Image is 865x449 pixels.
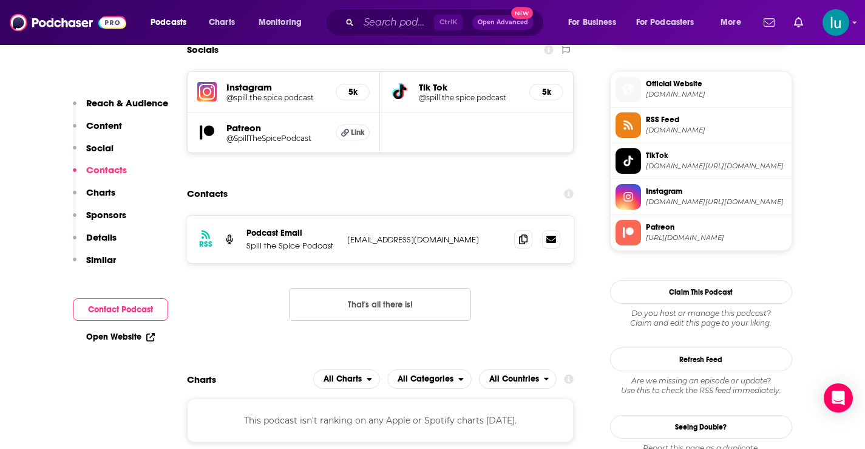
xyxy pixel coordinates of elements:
[226,81,327,93] h5: Instagram
[86,209,126,221] p: Sponsors
[479,369,557,389] button: open menu
[226,134,327,143] a: @SpillTheSpicePodcast
[616,220,787,245] a: Patreon[URL][DOMAIN_NAME]
[313,369,380,389] button: open menu
[610,309,792,328] div: Claim and edit this page to your liking.
[201,13,242,32] a: Charts
[721,14,741,31] span: More
[823,9,849,36] img: User Profile
[560,13,631,32] button: open menu
[636,14,694,31] span: For Podcasters
[359,13,434,32] input: Search podcasts, credits, & more...
[346,87,359,97] h5: 5k
[646,90,787,99] span: spill-the-spice-podcast.com
[387,369,472,389] button: open menu
[489,375,539,383] span: All Countries
[289,288,471,321] button: Nothing here.
[187,38,219,61] h2: Socials
[246,228,338,238] p: Podcast Email
[86,231,117,243] p: Details
[824,383,853,413] div: Open Intercom Messenger
[86,142,114,154] p: Social
[347,235,505,245] p: [EMAIL_ADDRESS][DOMAIN_NAME]
[187,182,228,205] h2: Contacts
[86,187,115,198] p: Charts
[324,375,362,383] span: All Charts
[142,13,202,32] button: open menu
[313,369,380,389] h2: Platforms
[73,97,168,120] button: Reach & Audience
[73,142,114,165] button: Social
[73,120,122,142] button: Content
[337,9,555,36] div: Search podcasts, credits, & more...
[187,399,574,442] div: This podcast isn't ranking on any Apple or Spotify charts [DATE].
[712,13,756,32] button: open menu
[259,14,302,31] span: Monitoring
[616,112,787,138] a: RSS Feed[DOMAIN_NAME]
[479,369,557,389] h2: Countries
[823,9,849,36] button: Show profile menu
[336,125,370,140] a: Link
[226,122,327,134] h5: Patreon
[73,164,127,187] button: Contacts
[246,241,338,251] p: Spill the Spice Podcast
[10,11,126,34] img: Podchaser - Follow, Share and Rate Podcasts
[616,77,787,102] a: Official Website[DOMAIN_NAME]
[616,184,787,210] a: Instagram[DOMAIN_NAME][URL][DOMAIN_NAME]
[86,332,155,342] a: Open Website
[511,7,533,19] span: New
[209,14,235,31] span: Charts
[73,209,126,231] button: Sponsors
[73,254,116,276] button: Similar
[610,376,792,396] div: Are we missing an episode or update? Use this to check the RSS feed immediately.
[610,280,792,304] button: Claim This Podcast
[187,374,216,385] h2: Charts
[387,369,472,389] h2: Categories
[646,114,787,125] span: RSS Feed
[616,148,787,174] a: TikTok[DOMAIN_NAME][URL][DOMAIN_NAME]
[151,14,186,31] span: Podcasts
[646,222,787,233] span: Patreon
[197,82,217,101] img: iconImage
[646,186,787,197] span: Instagram
[628,13,712,32] button: open menu
[73,187,115,209] button: Charts
[86,120,122,131] p: Content
[250,13,317,32] button: open menu
[86,254,116,266] p: Similar
[823,9,849,36] span: Logged in as lusodano
[478,19,528,26] span: Open Advanced
[199,239,212,249] h3: RSS
[540,87,553,97] h5: 5k
[434,15,463,30] span: Ctrl K
[789,12,808,33] a: Show notifications dropdown
[419,93,520,102] a: @spill.the.spice.podcast
[646,233,787,242] span: https://www.patreon.com/SpillTheSpicePodcast
[73,231,117,254] button: Details
[759,12,779,33] a: Show notifications dropdown
[472,15,534,30] button: Open AdvancedNew
[226,93,327,102] a: @spill.the.spice.podcast
[610,415,792,439] a: Seeing Double?
[86,97,168,109] p: Reach & Audience
[646,78,787,89] span: Official Website
[610,309,792,318] span: Do you host or manage this podcast?
[610,348,792,371] button: Refresh Feed
[419,81,520,93] h5: Tik Tok
[86,164,127,176] p: Contacts
[646,162,787,171] span: tiktok.com/@spill.the.spice.podcast
[398,375,453,383] span: All Categories
[646,150,787,161] span: TikTok
[351,128,365,137] span: Link
[73,298,168,321] button: Contact Podcast
[646,197,787,207] span: instagram.com/spill.the.spice.podcast
[646,126,787,135] span: anchor.fm
[568,14,616,31] span: For Business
